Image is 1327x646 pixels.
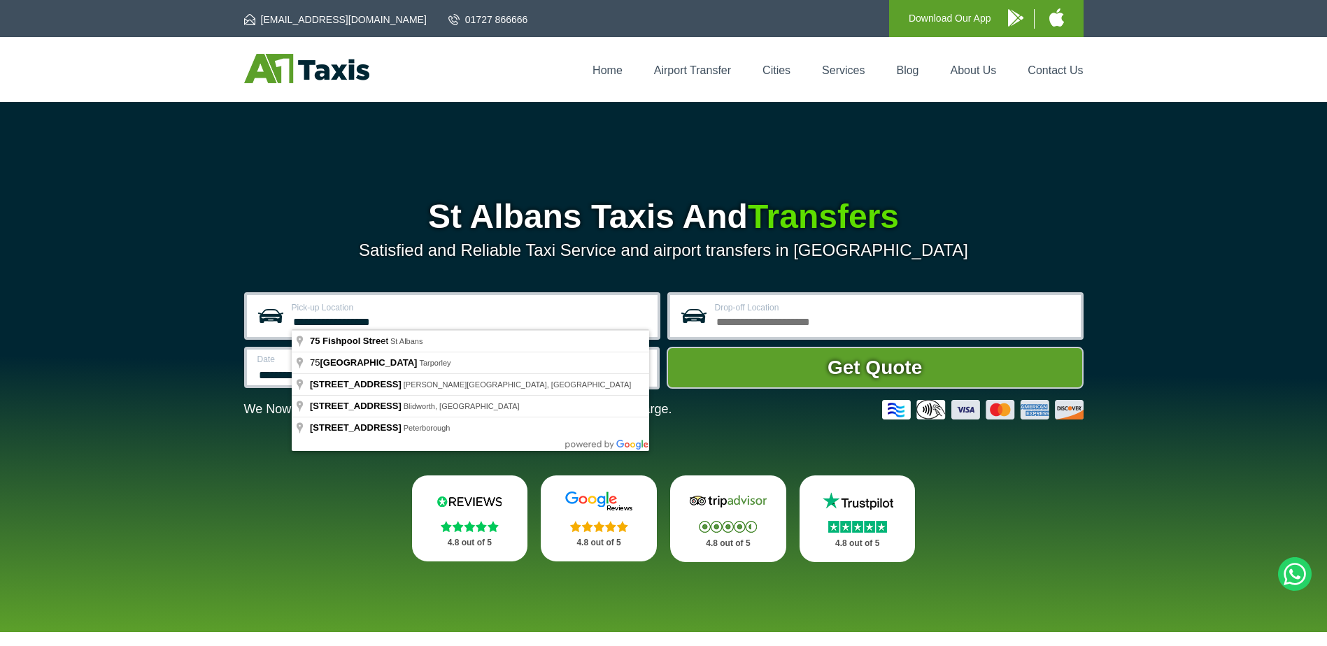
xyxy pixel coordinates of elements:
p: 4.8 out of 5 [815,535,900,552]
button: Get Quote [667,347,1084,389]
a: Tripadvisor Stars 4.8 out of 5 [670,475,786,562]
span: Tarporley [419,359,450,367]
h1: St Albans Taxis And [244,200,1084,234]
span: [STREET_ADDRESS] [310,422,402,433]
span: Transfers [748,198,899,235]
span: 75 [310,357,419,368]
span: et [310,336,390,346]
a: About Us [951,64,997,76]
a: Airport Transfer [654,64,731,76]
a: 01727 866666 [448,13,528,27]
span: [STREET_ADDRESS] [310,379,402,389]
img: A1 Taxis St Albans LTD [244,54,369,83]
a: Google Stars 4.8 out of 5 [541,475,657,561]
span: [STREET_ADDRESS] [310,401,402,411]
span: Fishpool Stre [322,336,381,346]
p: 4.8 out of 5 [556,534,641,552]
img: Reviews.io [427,491,511,512]
span: 75 [310,336,320,346]
img: Stars [441,521,499,532]
span: [PERSON_NAME][GEOGRAPHIC_DATA], [GEOGRAPHIC_DATA] [404,380,632,389]
img: Stars [570,521,628,532]
p: Satisfied and Reliable Taxi Service and airport transfers in [GEOGRAPHIC_DATA] [244,241,1084,260]
span: St Albans [390,337,423,345]
span: Blidworth, [GEOGRAPHIC_DATA] [404,402,520,410]
p: 4.8 out of 5 [686,535,771,552]
a: Services [822,64,865,76]
img: Tripadvisor [686,491,770,512]
img: A1 Taxis Android App [1008,9,1023,27]
img: Credit And Debit Cards [882,400,1084,419]
img: Google [557,491,641,512]
a: Home [592,64,623,76]
a: Reviews.io Stars 4.8 out of 5 [412,475,528,561]
p: 4.8 out of 5 [427,534,513,552]
img: Stars [828,521,887,533]
img: Stars [699,521,757,533]
img: Trustpilot [816,491,900,512]
p: We Now Accept Card & Contactless Payment In [244,402,672,417]
a: Blog [896,64,918,76]
label: Drop-off Location [715,303,1072,312]
p: Download Our App [909,10,991,27]
img: A1 Taxis iPhone App [1049,8,1064,27]
a: [EMAIL_ADDRESS][DOMAIN_NAME] [244,13,427,27]
a: Trustpilot Stars 4.8 out of 5 [800,475,916,562]
span: [GEOGRAPHIC_DATA] [320,357,417,368]
span: Peterborough [404,424,450,432]
a: Contact Us [1028,64,1083,76]
a: Cities [762,64,790,76]
label: Date [257,355,437,364]
label: Pick-up Location [292,303,649,312]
